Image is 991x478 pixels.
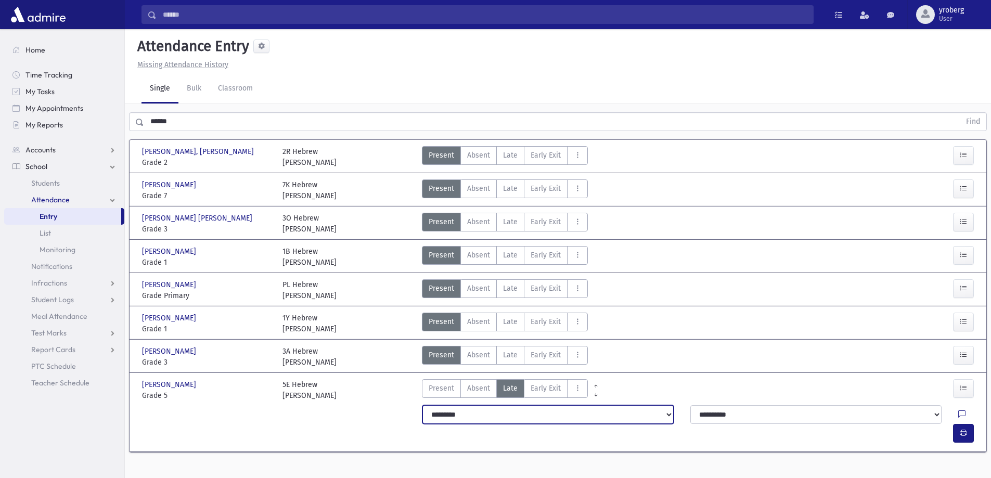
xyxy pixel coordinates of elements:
span: Students [31,178,60,188]
span: Late [503,316,518,327]
a: Entry [4,208,121,225]
span: Present [429,250,454,261]
span: Absent [467,350,490,360]
a: Infractions [4,275,124,291]
a: Bulk [178,74,210,104]
span: Time Tracking [25,70,72,80]
span: Present [429,183,454,194]
span: Grade 1 [142,257,272,268]
span: [PERSON_NAME] [PERSON_NAME] [142,213,254,224]
span: Early Exit [531,350,561,360]
a: Students [4,175,124,191]
span: Late [503,383,518,394]
div: AttTypes [422,246,588,268]
span: Student Logs [31,295,74,304]
span: Present [429,350,454,360]
span: Absent [467,150,490,161]
a: Missing Attendance History [133,60,228,69]
span: Grade 7 [142,190,272,201]
div: 1B Hebrew [PERSON_NAME] [282,246,337,268]
span: Absent [467,250,490,261]
span: Absent [467,383,490,394]
span: Notifications [31,262,72,271]
a: Attendance [4,191,124,208]
a: PTC Schedule [4,358,124,374]
div: 3O Hebrew [PERSON_NAME] [282,213,337,235]
span: Grade Primary [142,290,272,301]
span: Grade 3 [142,224,272,235]
div: AttTypes [422,279,588,301]
img: AdmirePro [8,4,68,25]
div: AttTypes [422,179,588,201]
a: School [4,158,124,175]
span: Early Exit [531,183,561,194]
span: Grade 3 [142,357,272,368]
span: Late [503,283,518,294]
span: Absent [467,316,490,327]
a: My Appointments [4,100,124,117]
div: 1Y Hebrew [PERSON_NAME] [282,313,337,334]
span: Present [429,316,454,327]
span: Early Exit [531,316,561,327]
span: Entry [40,212,57,221]
u: Missing Attendance History [137,60,228,69]
span: Late [503,350,518,360]
span: Absent [467,283,490,294]
div: AttTypes [422,146,588,168]
span: [PERSON_NAME] [142,346,198,357]
span: [PERSON_NAME], [PERSON_NAME] [142,146,256,157]
a: Student Logs [4,291,124,308]
span: Late [503,150,518,161]
span: Late [503,183,518,194]
a: Single [141,74,178,104]
span: Present [429,283,454,294]
span: Absent [467,183,490,194]
span: yroberg [939,6,964,15]
span: Meal Attendance [31,312,87,321]
a: Report Cards [4,341,124,358]
span: Home [25,45,45,55]
span: [PERSON_NAME] [142,179,198,190]
span: [PERSON_NAME] [142,279,198,290]
div: 2R Hebrew [PERSON_NAME] [282,146,337,168]
a: My Tasks [4,83,124,100]
span: Early Exit [531,150,561,161]
a: Teacher Schedule [4,374,124,391]
span: Accounts [25,145,56,154]
span: Early Exit [531,216,561,227]
div: 5E Hebrew [PERSON_NAME] [282,379,337,401]
span: Late [503,250,518,261]
span: Test Marks [31,328,67,338]
span: Absent [467,216,490,227]
span: Report Cards [31,345,75,354]
span: Monitoring [40,245,75,254]
span: [PERSON_NAME] [142,246,198,257]
span: Present [429,150,454,161]
h5: Attendance Entry [133,37,249,55]
span: Infractions [31,278,67,288]
span: My Reports [25,120,63,130]
span: PTC Schedule [31,361,76,371]
a: List [4,225,124,241]
span: Present [429,383,454,394]
span: Attendance [31,195,70,204]
a: Classroom [210,74,261,104]
span: [PERSON_NAME] [142,379,198,390]
span: My Appointments [25,104,83,113]
a: Meal Attendance [4,308,124,325]
div: 3A Hebrew [PERSON_NAME] [282,346,337,368]
a: Monitoring [4,241,124,258]
span: Present [429,216,454,227]
a: Home [4,42,124,58]
a: Accounts [4,141,124,158]
div: AttTypes [422,213,588,235]
span: Early Exit [531,283,561,294]
div: PL Hebrew [PERSON_NAME] [282,279,337,301]
a: Notifications [4,258,124,275]
span: Grade 1 [142,324,272,334]
span: Teacher Schedule [31,378,89,387]
div: AttTypes [422,379,588,401]
div: 7K Hebrew [PERSON_NAME] [282,179,337,201]
span: School [25,162,47,171]
span: Grade 2 [142,157,272,168]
